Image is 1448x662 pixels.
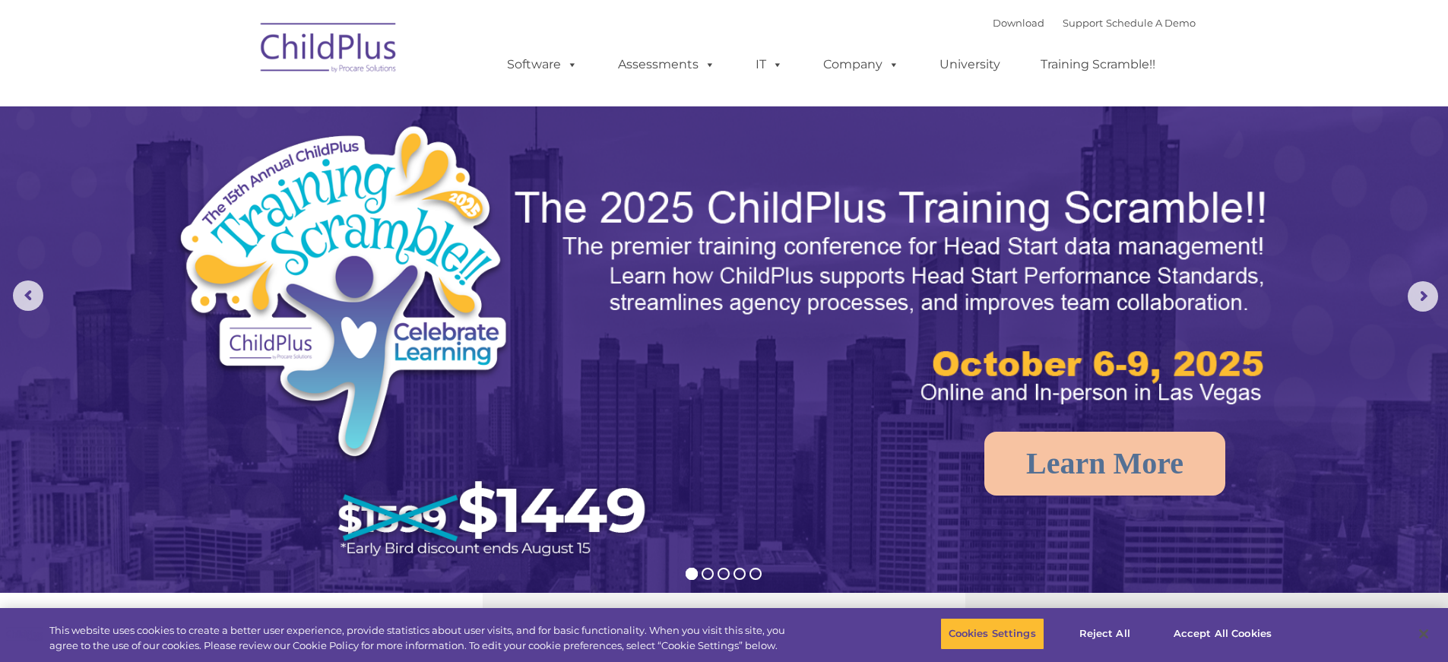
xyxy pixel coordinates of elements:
a: Software [492,49,593,80]
button: Cookies Settings [940,618,1044,650]
button: Reject All [1057,618,1152,650]
a: Support [1063,17,1103,29]
div: This website uses cookies to create a better user experience, provide statistics about user visit... [49,623,797,653]
a: University [924,49,1016,80]
a: Schedule A Demo [1106,17,1196,29]
font: | [993,17,1196,29]
a: Company [808,49,914,80]
a: Learn More [984,432,1225,496]
a: Assessments [603,49,730,80]
button: Close [1407,617,1440,651]
a: IT [740,49,798,80]
a: Training Scramble!! [1025,49,1171,80]
img: ChildPlus by Procare Solutions [253,12,405,88]
button: Accept All Cookies [1165,618,1280,650]
a: Download [993,17,1044,29]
